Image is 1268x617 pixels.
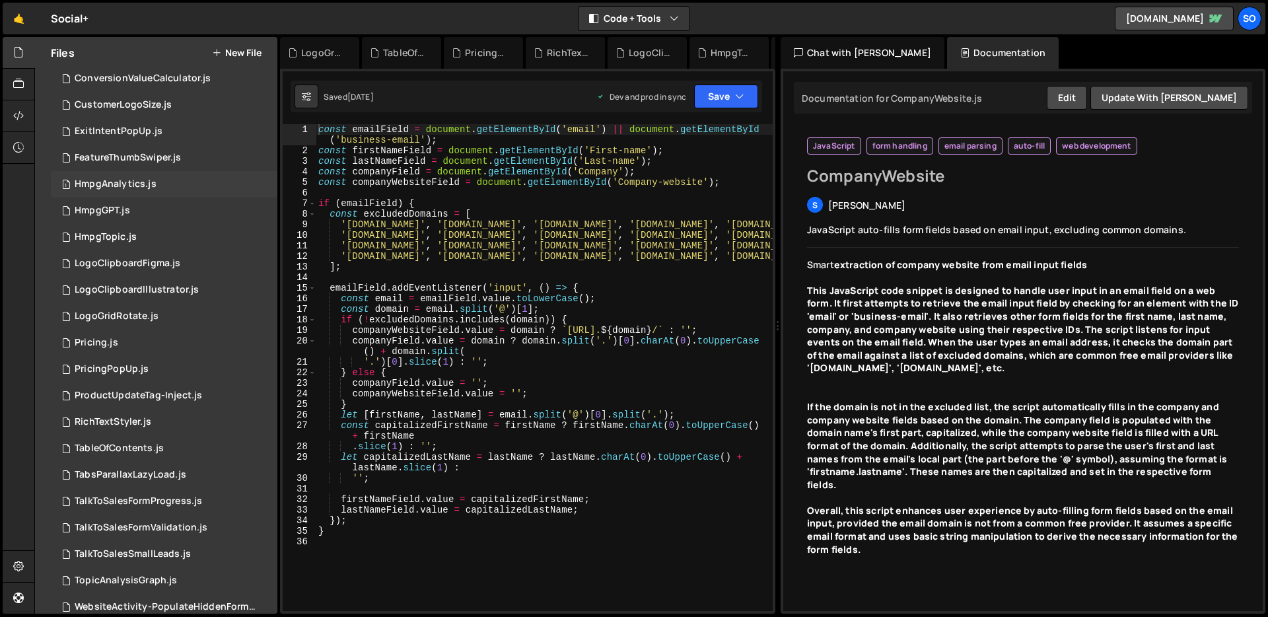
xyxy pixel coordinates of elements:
button: Update with [PERSON_NAME] [1090,86,1248,110]
div: 30 [283,473,316,484]
div: TalkToSalesFormProgress.js [75,495,202,507]
div: ExitIntentPopUp.js [75,126,162,137]
div: 15116/40952.js [51,515,277,541]
div: 15116/40948.js [51,541,277,567]
div: 15116/41400.js [51,567,277,594]
div: 15116/40353.js [51,92,277,118]
div: 9 [283,219,316,230]
div: 15116/40702.js [51,171,277,198]
button: Edit [1047,86,1087,110]
div: HmpgTopic.js [75,231,137,243]
div: LogoGridRotate.js [75,310,158,322]
div: HmpgGPT.js [75,205,130,217]
div: 13 [283,262,316,272]
div: 15116/42838.js [51,277,277,303]
div: 27 [283,420,316,441]
span: form handling [872,141,927,151]
a: [DOMAIN_NAME] [1115,7,1234,30]
div: 15116/45407.js [51,356,277,382]
div: 1 [283,124,316,145]
a: So [1238,7,1261,30]
span: web development [1062,141,1131,151]
span: email parsing [944,141,997,151]
div: 15116/40643.js [51,330,277,356]
div: ProductUpdateTag-Inject.js [75,390,202,402]
div: TableOfContents.js [75,443,164,454]
div: RichTextStyler.js [75,416,151,428]
a: 🤙 [3,3,35,34]
div: 15116/46100.js [51,303,277,330]
div: Social+ [51,11,88,26]
div: 28 [283,441,316,452]
div: LogoClipboardIllustrator.js [75,284,199,296]
div: 3 [283,156,316,166]
strong: If the domain is not in the excluded list, the script automatically fills in the company and comp... [807,400,1227,491]
div: PricingPopUp.js [465,46,507,59]
div: 5 [283,177,316,188]
div: 29 [283,452,316,473]
div: 15116/40695.js [51,382,277,409]
div: 18 [283,314,316,325]
span: [PERSON_NAME] [828,199,905,211]
div: LogoClipboardIllustrator.js [629,46,671,59]
div: Dev and prod in sync [596,91,686,102]
div: 4 [283,166,316,177]
div: 33 [283,505,316,515]
div: Saved [324,91,374,102]
div: LogoGridRotate.js [301,46,343,59]
div: 24 [283,388,316,399]
div: 14 [283,272,316,283]
: 15116/40336.js [51,250,277,277]
div: 31 [283,484,316,494]
div: HmpgAnalytics.js [75,178,157,190]
div: 26 [283,410,316,420]
div: ConversionValueCalculator.js [75,73,211,85]
div: 32 [283,494,316,505]
div: 2 [283,145,316,156]
div: 7 [283,198,316,209]
div: 12 [283,251,316,262]
div: 15116/40766.js [51,118,277,145]
div: CustomerLogoSize.js [75,99,172,111]
div: 15116/41316.js [51,488,277,515]
div: TabsParallaxLazyLoad.js [75,469,186,481]
div: [DATE] [347,91,374,102]
button: New File [212,48,262,58]
div: 21 [283,357,316,367]
span: S [812,200,818,211]
div: 8 [283,209,316,219]
div: 15116/40701.js [51,145,277,171]
div: Documentation for CompanyWebsite.js [798,92,983,104]
div: TopicAnalysisGraph.js [75,575,177,587]
div: RichTextStyler.js [547,46,589,59]
div: TableOfContents.js [383,46,425,59]
span: JavaScript auto-fills form fields based on email input, excluding common domains. [807,223,1186,236]
div: 15116/45787.js [51,435,277,462]
div: WebsiteActivity-PopulateHiddenForms.js [75,601,257,613]
div: 15 [283,283,316,293]
div: 20 [283,336,316,357]
div: 15116/41430.js [51,198,277,224]
div: 19 [283,325,316,336]
div: Smart [807,258,1239,388]
button: Save [694,85,758,108]
h2: CompanyWebsite [807,165,1239,186]
span: 1 [62,180,70,191]
div: PricingPopUp.js [75,363,149,375]
div: 6 [283,188,316,198]
span: JavaScript [813,141,855,151]
div: 15116/45334.js [51,409,277,435]
div: TalkToSalesFormValidation.js [75,522,207,534]
div: 35 [283,526,316,536]
button: Code + Tools [579,7,689,30]
strong: extraction of company website from email input fields [834,258,1087,271]
div: 23 [283,378,316,388]
div: 16 [283,293,316,304]
div: TalkToSalesSmallLeads.js [75,548,191,560]
div: 17 [283,304,316,314]
div: Documentation [947,37,1059,69]
div: 10 [283,230,316,240]
div: 36 [283,536,316,547]
div: Pricing.js [75,337,118,349]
